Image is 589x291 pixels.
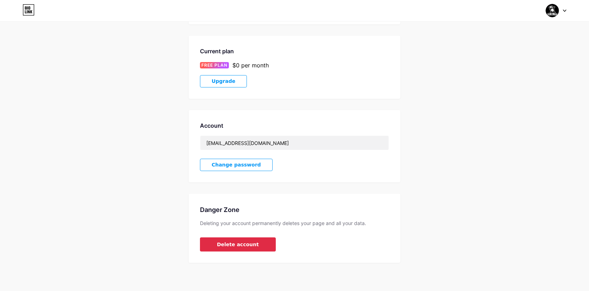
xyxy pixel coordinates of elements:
span: Change password [212,162,261,168]
span: Delete account [217,241,259,248]
span: FREE PLAN [201,62,227,68]
div: $0 per month [232,61,269,69]
button: Change password [200,159,273,171]
button: Delete account [200,237,276,251]
div: Danger Zone [200,205,389,214]
div: Current plan [200,47,389,55]
span: Upgrade [212,78,235,84]
img: pandemonium5150 [546,4,559,17]
div: Account [200,121,389,130]
div: Deleting your account permanently deletes your page and all your data. [200,220,389,226]
button: Upgrade [200,75,247,87]
input: Email [200,136,389,150]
